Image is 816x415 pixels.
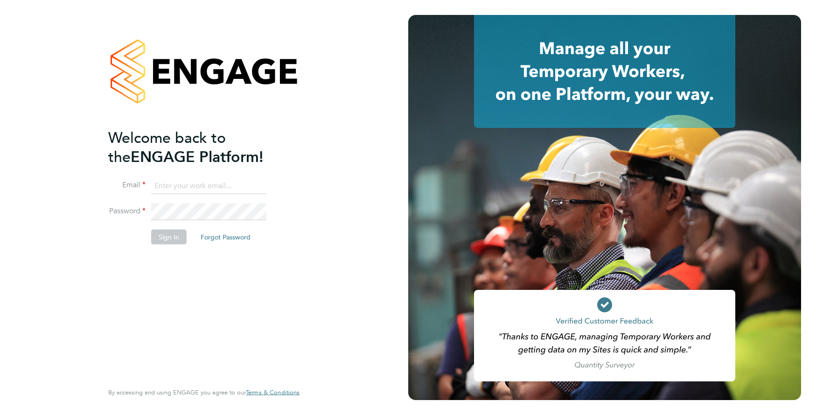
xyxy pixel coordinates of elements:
span: Terms & Conditions [246,388,300,396]
input: Enter your work email... [151,177,266,194]
label: Password [108,206,146,216]
label: Email [108,180,146,190]
h2: ENGAGE Platform! [108,128,290,166]
button: Forgot Password [193,230,258,245]
button: Sign In [151,230,187,245]
a: Terms & Conditions [246,389,300,396]
span: Welcome back to the [108,128,226,166]
span: By accessing and using ENGAGE you agree to our [108,388,300,396]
